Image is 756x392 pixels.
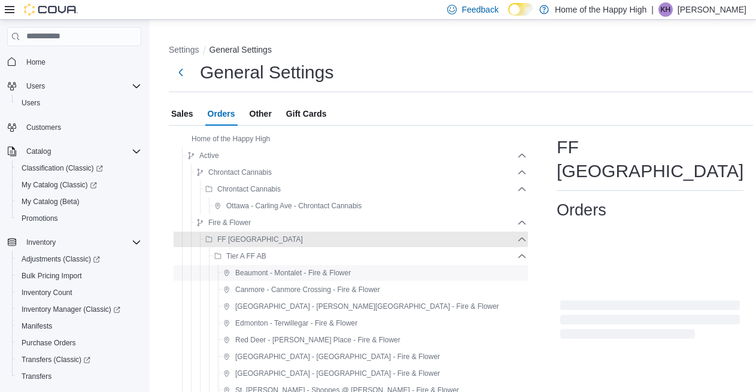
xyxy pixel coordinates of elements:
span: Transfers (Classic) [22,355,90,364]
span: [GEOGRAPHIC_DATA] - [GEOGRAPHIC_DATA] - Fire & Flower [235,369,440,378]
button: Users [2,78,146,95]
span: Gift Cards [286,102,327,126]
button: Chrontact Cannabis [192,165,277,180]
a: Home [22,55,50,69]
span: Home of the Happy High [192,134,270,144]
button: Transfers [12,368,146,385]
button: Catalog [2,143,146,160]
span: Active [199,151,219,160]
span: Promotions [22,214,58,223]
div: Karen Heskins [658,2,673,17]
span: Promotions [17,211,141,226]
span: Inventory Count [17,285,141,300]
button: [GEOGRAPHIC_DATA] - [GEOGRAPHIC_DATA] - Fire & Flower [218,350,445,364]
button: Fire & Flower [192,215,256,230]
span: Bulk Pricing Import [22,271,82,281]
span: Users [26,81,45,91]
span: My Catalog (Beta) [22,197,80,206]
span: Beaumont - Montalet - Fire & Flower [235,268,351,278]
p: [PERSON_NAME] [678,2,746,17]
p: Home of the Happy High [555,2,646,17]
a: Transfers (Classic) [17,353,95,367]
span: Users [17,96,141,110]
span: Customers [26,123,61,132]
a: Bulk Pricing Import [17,269,87,283]
button: FF [GEOGRAPHIC_DATA] [201,232,308,247]
span: FF [GEOGRAPHIC_DATA] [217,235,303,244]
a: My Catalog (Classic) [17,178,102,192]
span: Canmore - Canmore Crossing - Fire & Flower [235,285,380,294]
button: Next [169,60,193,84]
button: Active [183,148,224,163]
span: [GEOGRAPHIC_DATA] - [GEOGRAPHIC_DATA] - Fire & Flower [235,352,440,361]
span: Purchase Orders [17,336,141,350]
span: Inventory [26,238,56,247]
span: Red Deer - [PERSON_NAME] Place - Fire & Flower [235,335,400,345]
a: Adjustments (Classic) [17,252,105,266]
span: Sales [171,102,193,126]
button: [GEOGRAPHIC_DATA] - [PERSON_NAME][GEOGRAPHIC_DATA] - Fire & Flower [218,299,504,314]
h2: Orders [557,200,606,220]
a: Transfers [17,369,56,384]
span: Adjustments (Classic) [17,252,141,266]
button: Inventory [2,234,146,251]
button: Catalog [22,144,56,159]
button: General Settings [210,45,272,54]
span: Home [22,54,141,69]
span: Orders [208,102,235,126]
span: Manifests [22,321,52,331]
span: Purchase Orders [22,338,76,348]
button: Customers [2,118,146,136]
button: Inventory Count [12,284,146,301]
a: Classification (Classic) [12,160,146,177]
span: Catalog [26,147,51,156]
a: My Catalog (Classic) [12,177,146,193]
button: [GEOGRAPHIC_DATA] - [GEOGRAPHIC_DATA] - Fire & Flower [218,366,445,381]
span: Tier A FF AB [226,251,266,261]
h1: FF [GEOGRAPHIC_DATA] [557,135,743,183]
button: Promotions [12,210,146,227]
span: Ottawa - Carling Ave - Chrontact Cannabis [226,201,362,211]
span: Fire & Flower [208,218,251,227]
span: Users [22,98,40,108]
button: Purchase Orders [12,335,146,351]
span: Feedback [462,4,498,16]
a: Purchase Orders [17,336,81,350]
span: Inventory Count [22,288,72,297]
a: Customers [22,120,66,135]
button: Manifests [12,318,146,335]
span: My Catalog (Beta) [17,195,141,209]
span: Catalog [22,144,141,159]
button: Canmore - Canmore Crossing - Fire & Flower [218,282,385,297]
span: My Catalog (Classic) [22,180,97,190]
span: [GEOGRAPHIC_DATA] - [PERSON_NAME][GEOGRAPHIC_DATA] - Fire & Flower [235,302,499,311]
span: My Catalog (Classic) [17,178,141,192]
button: Settings [169,45,199,54]
a: My Catalog (Beta) [17,195,84,209]
span: Users [22,79,141,93]
span: Bulk Pricing Import [17,269,141,283]
button: Ottawa - Carling Ave - Chrontact Cannabis [210,199,366,213]
span: KH [661,2,671,17]
a: Classification (Classic) [17,161,108,175]
span: Loading [560,303,740,341]
a: Users [17,96,45,110]
span: Transfers (Classic) [17,353,141,367]
span: Classification (Classic) [22,163,103,173]
button: Edmonton - Terwillegar - Fire & Flower [218,316,362,330]
span: Inventory Manager (Classic) [17,302,141,317]
a: Transfers (Classic) [12,351,146,368]
span: Manifests [17,319,141,333]
a: Inventory Count [17,285,77,300]
span: Transfers [17,369,141,384]
button: Beaumont - Montalet - Fire & Flower [218,266,356,280]
a: Promotions [17,211,63,226]
nav: An example of EuiBreadcrumbs [169,44,753,58]
h1: General Settings [200,60,333,84]
button: Users [12,95,146,111]
a: Inventory Manager (Classic) [17,302,125,317]
input: Dark Mode [508,3,533,16]
button: Chrontact Cannabis [201,182,286,196]
span: Classification (Classic) [17,161,141,175]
